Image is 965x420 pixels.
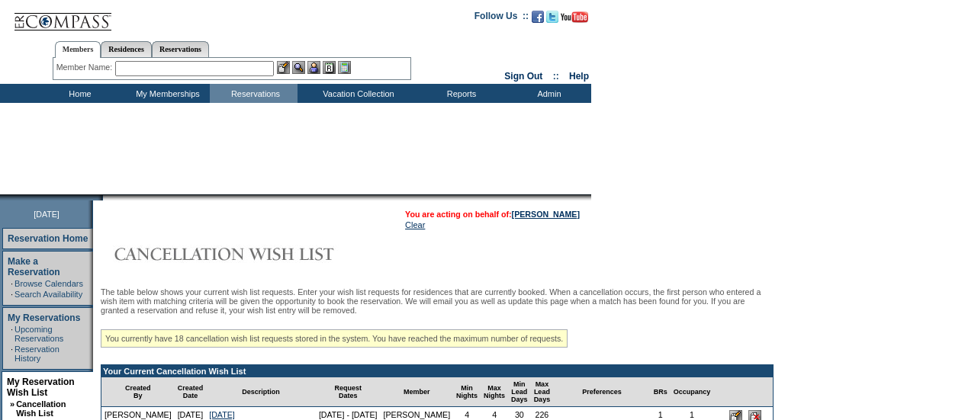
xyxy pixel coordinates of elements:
a: My Reservations [8,313,80,323]
td: Home [34,84,122,103]
td: BRs [651,377,671,407]
td: Member [380,377,453,407]
a: Become our fan on Facebook [532,15,544,24]
td: Admin [503,84,591,103]
b: » [10,399,14,409]
a: Reservations [152,41,209,57]
td: Preferences [553,377,651,407]
img: Reservations [323,61,336,74]
a: My Reservation Wish List [7,377,75,398]
img: Follow us on Twitter [546,11,558,23]
td: Created Date [175,377,207,407]
a: Reservation History [14,345,60,363]
a: Cancellation Wish List [16,399,66,418]
td: · [11,345,13,363]
td: Vacation Collection [298,84,416,103]
img: Subscribe to our YouTube Channel [561,11,588,23]
img: b_edit.gif [277,61,290,74]
td: My Memberships [122,84,210,103]
td: · [11,290,13,299]
a: Sign Out [504,71,542,82]
td: Your Current Cancellation Wish List [101,365,773,377]
td: Description [206,377,316,407]
img: View [292,61,305,74]
span: You are acting on behalf of: [405,210,580,219]
td: Occupancy [671,377,714,407]
td: Follow Us :: [474,9,529,27]
td: Min Lead Days [508,377,531,407]
a: Make a Reservation [8,256,60,277]
td: Reports [416,84,503,103]
a: Clear [405,220,425,229]
a: [DATE] [209,410,235,419]
a: [PERSON_NAME] [512,210,580,219]
div: You currently have 18 cancellation wish list requests stored in the system. You have reached the ... [101,329,568,348]
a: Residences [101,41,152,57]
img: Become our fan on Facebook [532,11,544,23]
td: Created By [101,377,175,407]
img: b_calculator.gif [338,61,351,74]
nobr: [DATE] - [DATE] [319,410,378,419]
td: · [11,325,13,343]
a: Members [55,41,101,58]
a: Subscribe to our YouTube Channel [561,15,588,24]
td: Min Nights [453,377,481,407]
td: Max Lead Days [531,377,554,407]
a: Reservation Home [8,233,88,244]
span: :: [553,71,559,82]
img: Impersonate [307,61,320,74]
img: Cancellation Wish List [101,239,406,269]
img: blank.gif [103,194,105,200]
a: Help [569,71,589,82]
a: Follow us on Twitter [546,15,558,24]
a: Search Availability [14,290,82,299]
a: Upcoming Reservations [14,325,63,343]
td: Max Nights [481,377,508,407]
td: Request Dates [316,377,381,407]
img: promoShadowLeftCorner.gif [98,194,103,200]
span: [DATE] [34,210,60,219]
div: Member Name: [56,61,115,74]
a: Browse Calendars [14,279,83,288]
td: · [11,279,13,288]
td: Reservations [210,84,298,103]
